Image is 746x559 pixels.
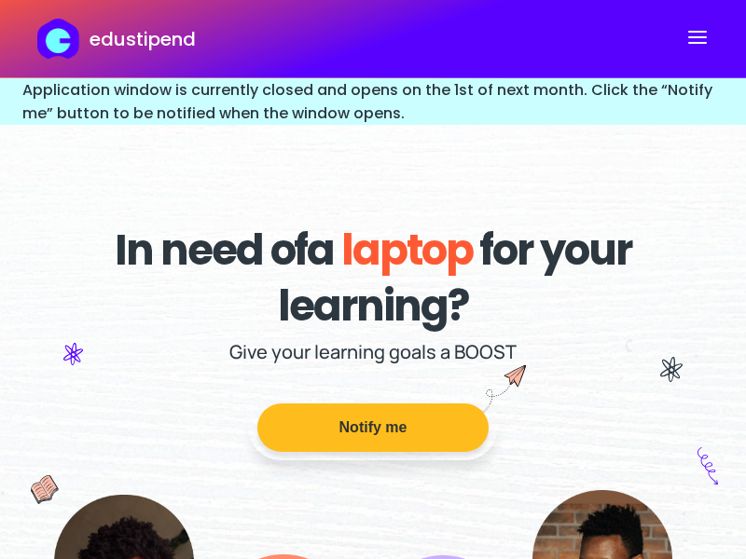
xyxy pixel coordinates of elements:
[63,343,83,365] img: icon
[229,339,517,364] p: Give your learning goals a BOOST
[686,26,709,48] img: menu-close
[341,221,472,279] span: laptop
[90,25,196,53] p: edustipend
[37,19,195,59] a: edustipend logoedustipend
[660,357,683,382] img: icon
[54,223,692,334] h1: In need of a for your learning?
[698,447,718,484] img: icon
[31,475,60,504] img: icon
[469,365,526,415] img: boost icon
[257,403,489,452] button: Notify me
[37,19,88,59] img: edustipend logo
